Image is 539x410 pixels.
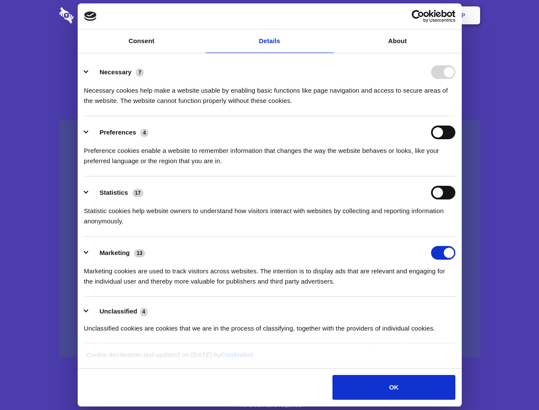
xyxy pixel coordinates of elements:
label: Statistics [99,189,128,196]
a: Pricing [251,2,288,29]
button: Preferences (4) [84,126,154,139]
img: logo-wordmark-white-trans-d4663122ce5f474addd5e946df7df03e33cb6a1c49d2221995e7729f52c070b2.svg [59,7,132,23]
span: 13 [134,249,145,258]
div: Necessary cookies help make a website usable by enabling basic functions like page navigation and... [84,79,455,106]
div: Unclassified cookies are cookies that we are in the process of classifying, together with the pro... [84,317,455,334]
a: Details [206,29,334,53]
div: Cookie declaration last updated on [DATE] by [80,350,459,366]
div: Preference cookies enable a website to remember information that changes the way the website beha... [84,139,455,166]
button: Statistics (17) [84,186,149,199]
label: Preferences [99,129,136,136]
span: 17 [132,189,143,197]
button: Unclassified (4) [84,306,153,317]
a: Consent [78,29,206,53]
a: Cookiebot [221,351,253,358]
span: 4 [140,307,148,316]
label: Marketing [99,249,130,256]
a: About [334,29,462,53]
button: Marketing (13) [84,246,151,260]
h4: Auto-redaction of sensitive data, encrypted data sharing and self-destructing private chats. Shar... [59,78,480,106]
a: Login [387,2,424,29]
a: Usercentrics Cookiebot - opens in a new window [381,10,455,23]
h1: Eliminate Slack Data Loss. [59,38,480,69]
div: Marketing cookies are used to track visitors across websites. The intention is to display ads tha... [84,260,455,287]
iframe: Drift Widget Chat Controller [496,367,529,400]
label: Necessary [99,68,131,76]
a: Contact [346,2,385,29]
a: Wistia video thumbnail [59,120,480,357]
img: logo [84,12,97,21]
button: OK [332,375,455,400]
span: 4 [140,129,149,137]
button: Necessary (7) [84,65,149,79]
div: Statistic cookies help website owners to understand how visitors interact with websites by collec... [84,199,455,226]
span: 7 [136,68,144,77]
